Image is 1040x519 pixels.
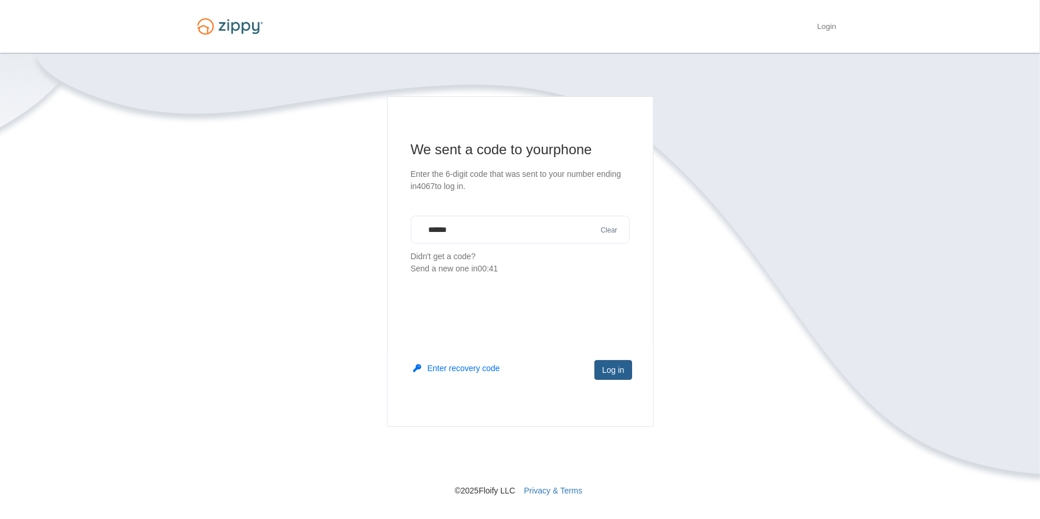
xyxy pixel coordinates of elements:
p: Enter the 6-digit code that was sent to your number ending in 4067 to log in. [411,168,630,193]
p: Didn't get a code? [411,251,630,275]
h1: We sent a code to your phone [411,140,630,159]
img: Logo [190,13,270,40]
a: Login [817,22,836,34]
button: Enter recovery code [414,362,500,374]
a: Privacy & Terms [524,486,582,495]
button: Log in [594,360,632,380]
div: Send a new one in 00:41 [411,263,630,275]
nav: © 2025 Floify LLC [190,427,851,496]
button: Clear [597,225,621,236]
